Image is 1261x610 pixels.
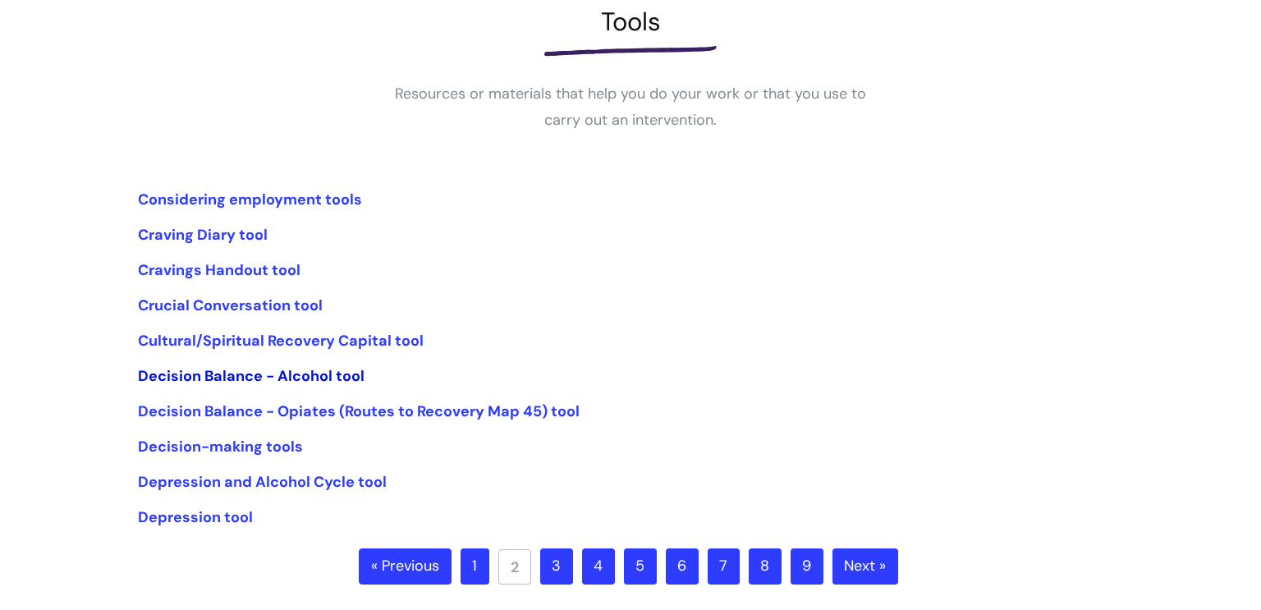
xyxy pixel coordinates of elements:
a: Decision Balance - Opiates (Routes to Recovery Map 45) tool [138,401,580,421]
a: 1 [461,548,489,585]
a: Decision Balance - Alcohol tool [138,366,365,386]
a: Cravings Handout tool [138,260,300,280]
h1: Tools [138,7,1123,37]
a: 5 [624,548,657,585]
a: 4 [582,548,615,585]
p: Resources or materials that help you do your work or that you use to carry out an intervention. [384,80,877,134]
a: Craving Diary tool [138,225,268,245]
a: 9 [791,548,823,585]
a: 7 [708,548,740,585]
a: « Previous [359,548,452,585]
a: Considering employment tools [138,190,362,209]
a: Depression and Alcohol Cycle tool [138,472,387,492]
a: 2 [498,549,531,585]
a: 6 [666,548,699,585]
a: 8 [749,548,782,585]
a: Depression tool [138,507,253,527]
a: 3 [540,548,573,585]
a: Cultural/Spiritual Recovery Capital tool [138,331,424,351]
a: Crucial Conversation tool [138,296,323,315]
a: Next » [832,548,898,585]
a: Decision-making tools [138,437,303,456]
